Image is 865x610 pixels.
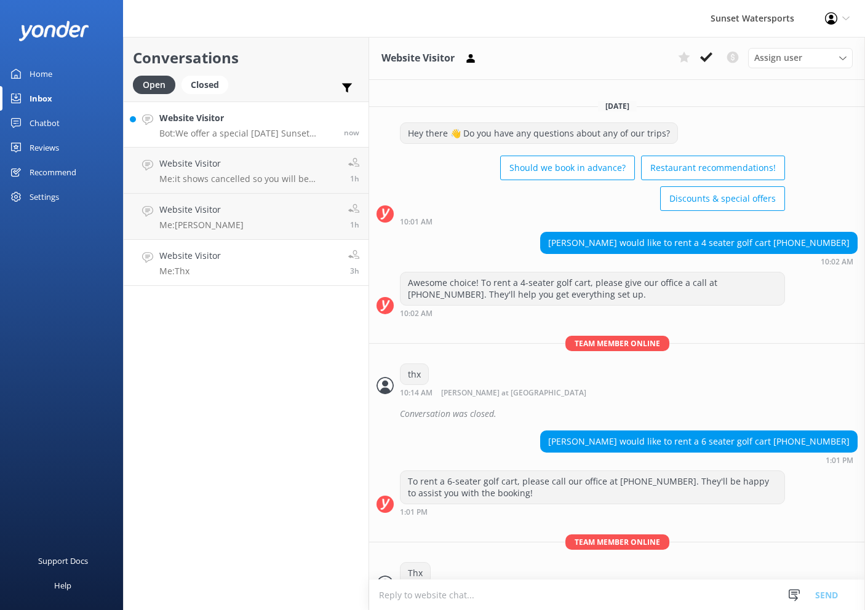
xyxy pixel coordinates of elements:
[400,310,432,317] strong: 10:02 AM
[400,403,858,424] div: Conversation was closed.
[344,127,359,138] span: Oct 03 2025 03:06pm (UTC -05:00) America/Cancun
[826,457,853,464] strong: 1:01 PM
[181,76,228,94] div: Closed
[30,160,76,184] div: Recommend
[159,173,339,184] p: Me: it shows cancelled so you will be automatically refunded
[124,240,369,286] a: Website VisitorMe:Thx3h
[401,364,428,385] div: thx
[159,157,339,170] h4: Website Visitor
[38,549,88,573] div: Support Docs
[350,173,359,184] span: Oct 03 2025 01:45pm (UTC -05:00) America/Cancun
[159,203,244,216] h4: Website Visitor
[381,50,455,66] h3: Website Visitor
[124,101,369,148] a: Website VisitorBot:We offer a special [DATE] Sunset Dinner Cruise with a traditional [DATE] menu....
[400,507,785,516] div: Oct 03 2025 12:01pm (UTC -05:00) America/Cancun
[641,156,785,180] button: Restaurant recommendations!
[159,249,221,263] h4: Website Visitor
[124,148,369,194] a: Website VisitorMe:it shows cancelled so you will be automatically refunded1h
[124,194,369,240] a: Website VisitorMe:[PERSON_NAME]1h
[401,272,784,305] div: Awesome choice! To rent a 4-seater golf cart, please give our office a call at [PHONE_NUMBER]. Th...
[500,156,635,180] button: Should we book in advance?
[30,86,52,111] div: Inbox
[598,101,637,111] span: [DATE]
[401,471,784,504] div: To rent a 6-seater golf cart, please call our office at [PHONE_NUMBER]. They'll be happy to assis...
[540,456,858,464] div: Oct 03 2025 12:01pm (UTC -05:00) America/Cancun
[400,218,432,226] strong: 10:01 AM
[400,309,785,317] div: Oct 03 2025 09:02am (UTC -05:00) America/Cancun
[400,388,626,397] div: Oct 03 2025 09:14am (UTC -05:00) America/Cancun
[565,336,669,351] span: Team member online
[565,534,669,550] span: Team member online
[401,123,677,144] div: Hey there 👋 Do you have any questions about any of our trips?
[133,76,175,94] div: Open
[350,220,359,230] span: Oct 03 2025 01:13pm (UTC -05:00) America/Cancun
[159,266,221,277] p: Me: Thx
[30,135,59,160] div: Reviews
[30,111,60,135] div: Chatbot
[660,186,785,211] button: Discounts & special offers
[540,257,858,266] div: Oct 03 2025 09:02am (UTC -05:00) America/Cancun
[400,217,785,226] div: Oct 03 2025 09:01am (UTC -05:00) America/Cancun
[18,21,89,41] img: yonder-white-logo.png
[441,389,586,397] span: [PERSON_NAME] at [GEOGRAPHIC_DATA]
[754,51,802,65] span: Assign user
[159,111,335,125] h4: Website Visitor
[133,46,359,69] h2: Conversations
[401,563,430,584] div: Thx
[821,258,853,266] strong: 10:02 AM
[159,220,244,231] p: Me: [PERSON_NAME]
[30,61,52,86] div: Home
[541,431,857,452] div: [PERSON_NAME] would like to rent a 6 seater golf cart [PHONE_NUMBER]
[181,77,234,91] a: Closed
[30,184,59,209] div: Settings
[400,509,428,516] strong: 1:01 PM
[159,128,335,139] p: Bot: We offer a special [DATE] Sunset Dinner Cruise with a traditional [DATE] menu. To check avai...
[748,48,853,68] div: Assign User
[133,77,181,91] a: Open
[54,573,71,598] div: Help
[541,232,857,253] div: [PERSON_NAME] would like to rent a 4 seater golf cart [PHONE_NUMBER]
[350,266,359,276] span: Oct 03 2025 12:02pm (UTC -05:00) America/Cancun
[377,403,858,424] div: 2025-10-03T14:46:24.618
[400,389,432,397] strong: 10:14 AM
